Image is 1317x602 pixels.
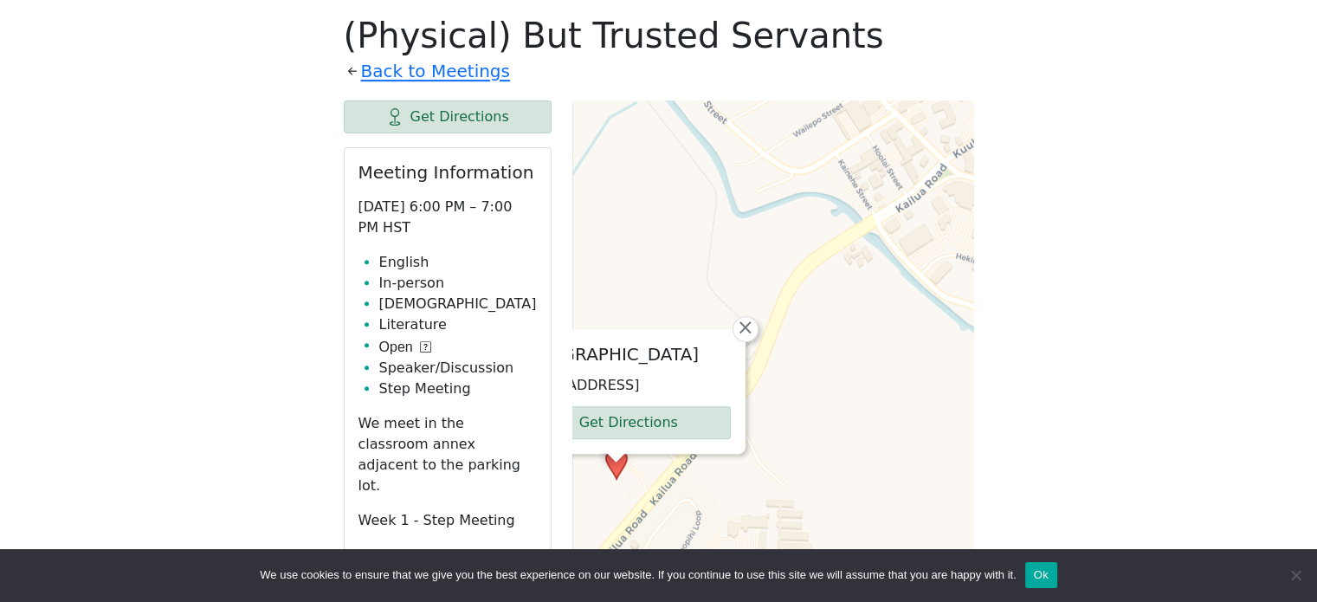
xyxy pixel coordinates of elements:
li: [DEMOGRAPHIC_DATA] [379,294,537,314]
a: Close popup [733,316,759,342]
p: Week 2 - Speaker/Discussion [358,545,537,586]
a: Get Directions [344,100,552,133]
li: English [379,252,537,273]
a: Back to Meetings [361,56,510,87]
li: Literature [379,314,537,335]
span: × [737,317,754,338]
p: Week 1 - Step Meeting [358,510,537,531]
h2: [DEMOGRAPHIC_DATA] [502,344,731,365]
p: [DATE] 6:00 PM – 7:00 PM HST [358,197,537,238]
span: Open [379,337,413,358]
span: No [1287,566,1304,584]
li: Speaker/Discussion [379,358,537,379]
h1: (Physical) But Trusted Servants [344,15,974,56]
p: [STREET_ADDRESS] [502,375,731,396]
button: Open [379,337,431,358]
li: Step Meeting [379,379,537,399]
a: Get Directions [502,406,731,439]
button: Ok [1025,562,1057,588]
span: We use cookies to ensure that we give you the best experience on our website. If you continue to ... [260,566,1016,584]
p: We meet in the classroom annex adjacent to the parking lot. [358,413,537,496]
h2: Meeting Information [358,162,537,183]
li: In-person [379,273,537,294]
